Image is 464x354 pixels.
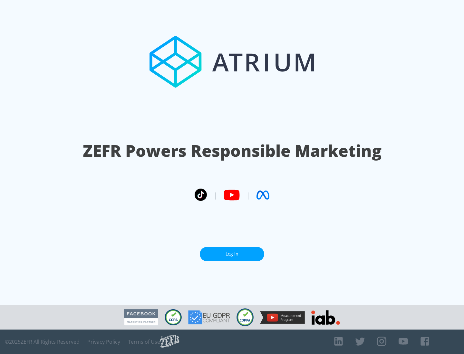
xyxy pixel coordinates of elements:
img: Facebook Marketing Partner [124,309,158,326]
img: IAB [311,310,340,325]
img: YouTube Measurement Program [260,311,305,324]
img: CCPA Compliant [165,309,182,325]
span: | [213,190,217,200]
a: Terms of Use [128,339,160,345]
span: | [246,190,250,200]
img: COPPA Compliant [237,308,254,326]
a: Privacy Policy [87,339,120,345]
span: © 2025 ZEFR All Rights Reserved [5,339,80,345]
h1: ZEFR Powers Responsible Marketing [83,140,382,162]
a: Log In [200,247,264,261]
img: GDPR Compliant [188,310,230,324]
